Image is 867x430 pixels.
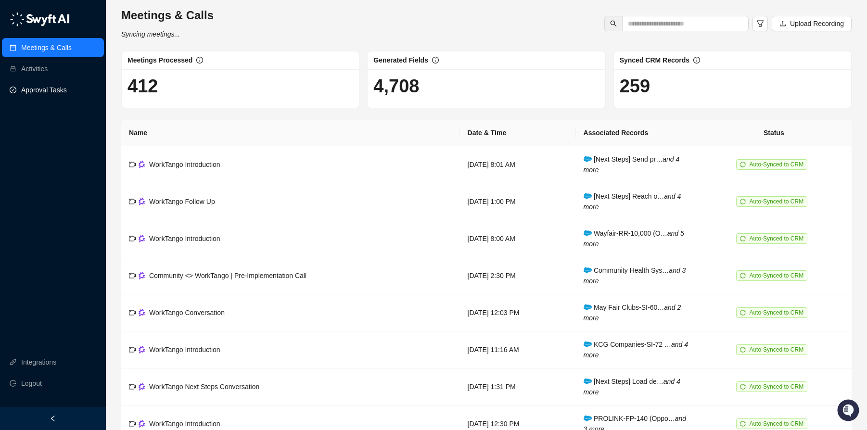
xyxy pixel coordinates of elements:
[21,80,67,100] a: Approval Tasks
[460,146,576,183] td: [DATE] 8:01 AM
[19,135,36,144] span: Docs
[10,38,175,54] p: Welcome 👋
[139,383,145,390] img: gong-Dwh8HbPa.png
[149,420,220,428] span: WorkTango Introduction
[460,294,576,331] td: [DATE] 12:03 PM
[196,57,203,63] span: info-circle
[149,161,220,168] span: WorkTango Introduction
[149,383,259,391] span: WorkTango Next Steps Conversation
[129,198,136,205] span: video-camera
[129,235,136,242] span: video-camera
[790,18,844,29] span: Upload Recording
[139,161,145,168] img: gong-Dwh8HbPa.png
[127,56,192,64] span: Meetings Processed
[576,120,696,146] th: Associated Records
[740,273,746,278] span: sync
[584,304,681,322] i: and 2 more
[460,257,576,294] td: [DATE] 2:30 PM
[584,192,681,211] i: and 4 more
[127,75,353,97] h1: 412
[749,235,803,242] span: Auto-Synced to CRM
[584,155,680,174] span: [Next Steps] Send pr…
[139,420,145,427] img: gong-Dwh8HbPa.png
[68,158,116,165] a: Powered byPylon
[33,97,122,104] div: We're available if you need us!
[21,38,72,57] a: Meetings & Calls
[139,235,145,242] img: gong-Dwh8HbPa.png
[749,309,803,316] span: Auto-Synced to CRM
[10,12,70,26] img: logo-05li4sbe.png
[21,374,42,393] span: Logout
[836,398,862,424] iframe: Open customer support
[584,192,681,211] span: [Next Steps] Reach o…
[43,136,51,143] div: 📶
[373,56,428,64] span: Generated Fields
[10,380,16,387] span: logout
[6,131,39,148] a: 📚Docs
[10,54,175,69] h2: How can we help?
[740,310,746,316] span: sync
[121,120,460,146] th: Name
[129,420,136,427] span: video-camera
[749,198,803,205] span: Auto-Synced to CRM
[139,198,145,205] img: gong-Dwh8HbPa.png
[39,131,78,148] a: 📶Status
[740,236,746,241] span: sync
[610,20,617,27] span: search
[749,420,803,427] span: Auto-Synced to CRM
[373,75,599,97] h1: 4,708
[740,347,746,353] span: sync
[129,346,136,353] span: video-camera
[53,135,74,144] span: Status
[460,368,576,405] td: [DATE] 1:31 PM
[10,87,27,104] img: 5124521997842_fc6d7dfcefe973c2e489_88.png
[749,346,803,353] span: Auto-Synced to CRM
[96,158,116,165] span: Pylon
[584,266,686,285] i: and 3 more
[21,353,56,372] a: Integrations
[139,272,145,279] img: gong-Dwh8HbPa.png
[584,341,688,359] span: KCG Companies-SI-72 …
[584,155,680,174] i: and 4 more
[149,198,215,205] span: WorkTango Follow Up
[749,383,803,390] span: Auto-Synced to CRM
[584,341,688,359] i: and 4 more
[620,75,845,97] h1: 259
[696,120,852,146] th: Status
[740,384,746,390] span: sync
[10,10,29,29] img: Swyft AI
[139,346,145,353] img: gong-Dwh8HbPa.png
[740,199,746,204] span: sync
[584,304,681,322] span: May Fair Clubs-SI-60…
[149,346,220,354] span: WorkTango Introduction
[129,161,136,168] span: video-camera
[620,56,689,64] span: Synced CRM Records
[749,272,803,279] span: Auto-Synced to CRM
[10,136,17,143] div: 📚
[460,120,576,146] th: Date & Time
[129,272,136,279] span: video-camera
[584,378,680,396] span: [Next Steps] Load de…
[164,90,175,101] button: Start new chat
[756,20,764,27] span: filter
[740,421,746,427] span: sync
[149,309,225,316] span: WorkTango Conversation
[460,220,576,257] td: [DATE] 8:00 AM
[129,383,136,390] span: video-camera
[121,8,214,23] h3: Meetings & Calls
[139,309,145,316] img: gong-Dwh8HbPa.png
[149,235,220,242] span: WorkTango Introduction
[693,57,700,63] span: info-circle
[129,309,136,316] span: video-camera
[772,16,852,31] button: Upload Recording
[121,30,180,38] i: Syncing meetings...
[740,162,746,167] span: sync
[749,161,803,168] span: Auto-Synced to CRM
[33,87,158,97] div: Start new chat
[584,229,684,248] span: Wayfair-RR-10,000 (O…
[149,272,306,279] span: Community <> WorkTango | Pre-Implementation Call
[584,266,686,285] span: Community Health Sys…
[460,331,576,368] td: [DATE] 11:16 AM
[432,57,439,63] span: info-circle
